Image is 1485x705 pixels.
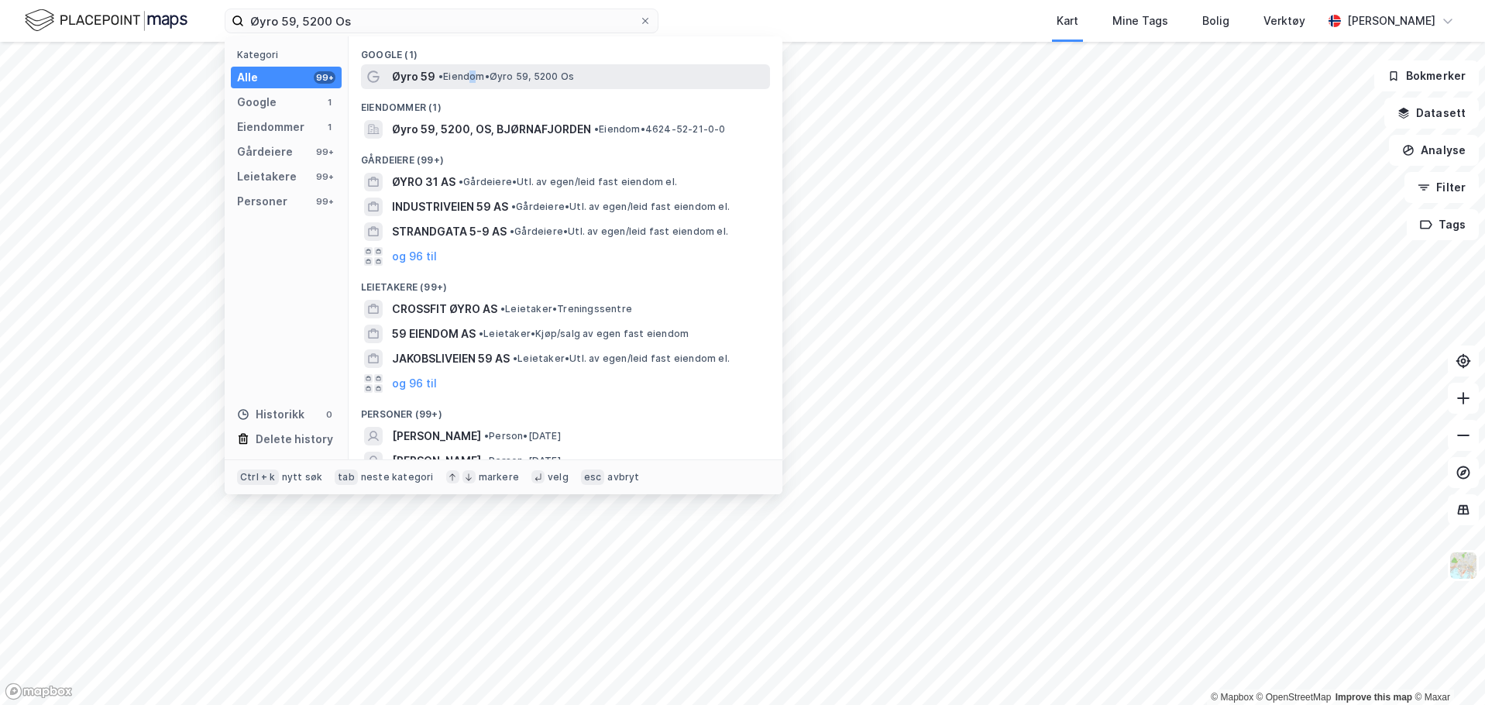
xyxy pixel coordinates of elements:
[1384,98,1479,129] button: Datasett
[314,195,335,208] div: 99+
[1256,692,1332,703] a: OpenStreetMap
[237,469,279,485] div: Ctrl + k
[510,225,728,238] span: Gårdeiere • Utl. av egen/leid fast eiendom el.
[511,201,516,212] span: •
[237,405,304,424] div: Historikk
[282,471,323,483] div: nytt søk
[438,70,443,82] span: •
[479,471,519,483] div: markere
[349,89,782,117] div: Eiendommer (1)
[361,471,434,483] div: neste kategori
[1347,12,1435,30] div: [PERSON_NAME]
[392,452,481,470] span: [PERSON_NAME]
[237,68,258,87] div: Alle
[1404,172,1479,203] button: Filter
[484,455,561,467] span: Person • [DATE]
[1389,135,1479,166] button: Analyse
[237,192,287,211] div: Personer
[511,201,730,213] span: Gårdeiere • Utl. av egen/leid fast eiendom el.
[548,471,569,483] div: velg
[510,225,514,237] span: •
[392,325,476,343] span: 59 EIENDOM AS
[607,471,639,483] div: avbryt
[594,123,726,136] span: Eiendom • 4624-52-21-0-0
[1407,209,1479,240] button: Tags
[323,121,335,133] div: 1
[1263,12,1305,30] div: Verktøy
[392,198,508,216] span: INDUSTRIVEIEN 59 AS
[323,408,335,421] div: 0
[392,120,591,139] span: Øyro 59, 5200, OS, BJØRNAFJORDEN
[513,352,730,365] span: Leietaker • Utl. av egen/leid fast eiendom el.
[392,173,455,191] span: ØYRO 31 AS
[237,49,342,60] div: Kategori
[237,143,293,161] div: Gårdeiere
[479,328,483,339] span: •
[237,93,277,112] div: Google
[1202,12,1229,30] div: Bolig
[349,142,782,170] div: Gårdeiere (99+)
[335,469,358,485] div: tab
[349,396,782,424] div: Personer (99+)
[349,269,782,297] div: Leietakere (99+)
[438,70,574,83] span: Eiendom • Øyro 59, 5200 Os
[1112,12,1168,30] div: Mine Tags
[479,328,689,340] span: Leietaker • Kjøp/salg av egen fast eiendom
[1408,631,1485,705] div: Kontrollprogram for chat
[581,469,605,485] div: esc
[459,176,463,187] span: •
[392,427,481,445] span: [PERSON_NAME]
[5,683,73,700] a: Mapbox homepage
[349,36,782,64] div: Google (1)
[1335,692,1412,703] a: Improve this map
[392,222,507,241] span: STRANDGATA 5-9 AS
[594,123,599,135] span: •
[500,303,505,315] span: •
[1057,12,1078,30] div: Kart
[237,167,297,186] div: Leietakere
[392,67,435,86] span: Øyro 59
[392,374,437,393] button: og 96 til
[1211,692,1253,703] a: Mapbox
[392,247,437,266] button: og 96 til
[484,430,489,442] span: •
[459,176,677,188] span: Gårdeiere • Utl. av egen/leid fast eiendom el.
[314,71,335,84] div: 99+
[244,9,639,33] input: Søk på adresse, matrikkel, gårdeiere, leietakere eller personer
[484,430,561,442] span: Person • [DATE]
[500,303,632,315] span: Leietaker • Treningssentre
[256,430,333,449] div: Delete history
[237,118,304,136] div: Eiendommer
[314,170,335,183] div: 99+
[513,352,517,364] span: •
[314,146,335,158] div: 99+
[25,7,187,34] img: logo.f888ab2527a4732fd821a326f86c7f29.svg
[392,300,497,318] span: CROSSFIT ØYRO AS
[484,455,489,466] span: •
[1449,551,1478,580] img: Z
[1408,631,1485,705] iframe: Chat Widget
[323,96,335,108] div: 1
[392,349,510,368] span: JAKOBSLIVEIEN 59 AS
[1374,60,1479,91] button: Bokmerker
